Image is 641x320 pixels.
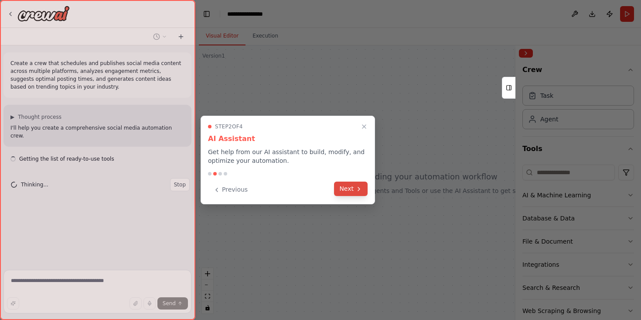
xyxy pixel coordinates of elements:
span: Step 2 of 4 [215,123,243,130]
h3: AI Assistant [208,134,368,144]
button: Previous [208,182,253,197]
button: Close walkthrough [359,121,369,132]
button: Hide left sidebar [201,8,213,20]
p: Get help from our AI assistant to build, modify, and optimize your automation. [208,148,368,165]
button: Next [334,182,368,196]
